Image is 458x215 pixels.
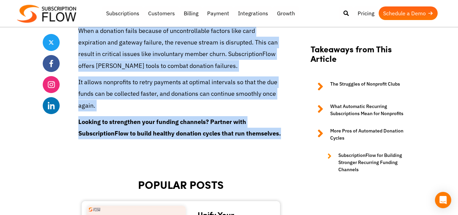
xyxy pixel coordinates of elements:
[203,6,234,20] a: Payment
[273,6,299,20] a: Growth
[234,6,273,20] a: Integrations
[311,44,409,70] h2: Takeaways from This Article
[179,6,203,20] a: Billing
[78,25,283,72] p: When a donation fails because of uncontrollable factors like card expiration and gateway failure,...
[78,118,281,137] strong: Looking to strengthen your funding channels? Partner with SubscriptionFlow to build healthy donat...
[102,6,144,20] a: Subscriptions
[311,127,409,142] a: More Pros of Automated Donation Cycles
[435,192,451,208] div: Open Intercom Messenger
[17,5,76,23] img: Subscriptionflow
[78,76,283,111] p: It allows nonprofits to retry payments at optimal intervals so that the due funds can be collecte...
[321,152,409,173] a: SubscriptionFlow for Building Stronger Recurring Funding Channels
[78,178,283,191] h2: POPULAR POSTS
[311,80,409,93] a: The Struggles of Nonprofit Clubs
[311,103,409,117] a: What Automatic Recurring Subscriptions Mean for Nonprofits
[379,6,438,20] a: Schedule a Demo
[353,6,379,20] a: Pricing
[144,6,179,20] a: Customers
